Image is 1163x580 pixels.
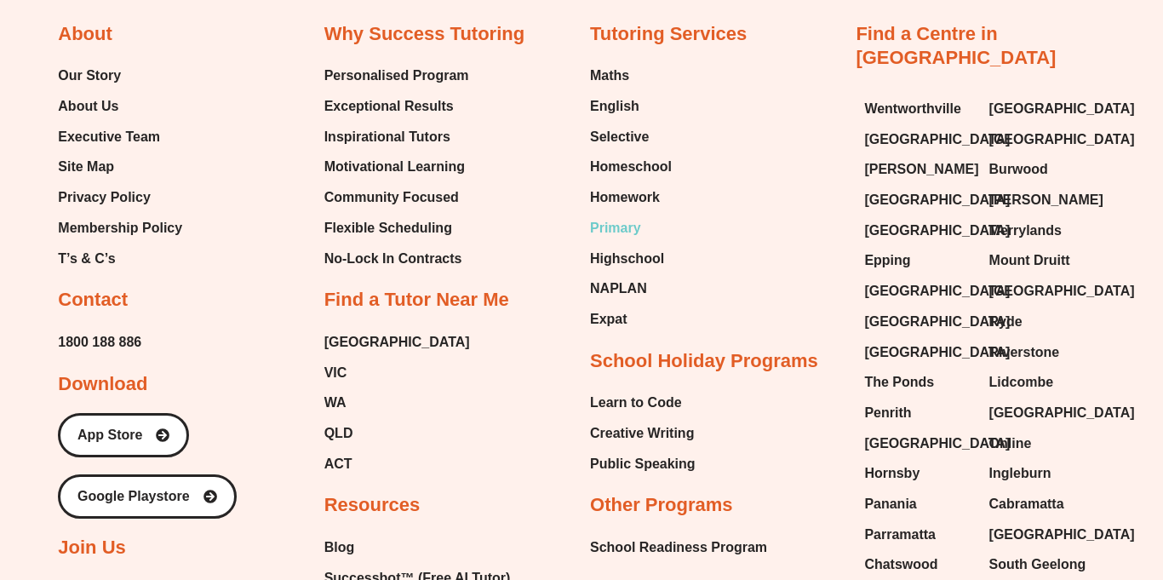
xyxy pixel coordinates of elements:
[590,390,696,416] a: Learn to Code
[989,370,1097,395] a: Lidcombe
[590,307,672,332] a: Expat
[590,276,647,301] span: NAPLAN
[590,535,767,560] a: School Readiness Program
[324,215,469,241] a: Flexible Scheduling
[590,215,641,241] span: Primary
[482,2,506,26] button: Add or edit images
[864,248,971,273] a: Epping
[324,360,347,386] span: VIC
[58,94,118,119] span: About Us
[58,246,182,272] a: T’s & C’s
[324,215,452,241] span: Flexible Scheduling
[989,187,1103,213] span: [PERSON_NAME]
[58,288,128,313] h2: Contact
[864,157,971,182] a: [PERSON_NAME]
[324,246,462,272] span: No-Lock In Contracts
[864,187,1010,213] span: [GEOGRAPHIC_DATA]
[590,493,733,518] h2: Other Programs
[989,127,1097,152] a: [GEOGRAPHIC_DATA]
[864,400,911,426] span: Penrith
[58,246,115,272] span: T’s & C’s
[864,491,916,517] span: Panania
[324,535,528,560] a: Blog
[864,248,910,273] span: Epping
[58,215,182,241] span: Membership Policy
[864,157,978,182] span: [PERSON_NAME]
[590,215,672,241] a: Primary
[864,96,961,122] span: Wentworthville
[590,154,672,180] span: Homeschool
[880,388,1163,580] iframe: Chat Widget
[864,522,971,548] a: Parramatta
[324,421,470,446] a: QLD
[324,185,459,210] span: Community Focused
[590,124,649,150] span: Selective
[864,96,971,122] a: Wentworthville
[90,552,226,562] span: 17, 28, 15, 47, 28, 65, 18, 54
[864,431,1010,457] span: [GEOGRAPHIC_DATA]
[58,22,112,47] h2: About
[989,370,1054,395] span: Lidcombe
[864,552,971,577] a: Chatswood
[864,309,1010,335] span: [GEOGRAPHIC_DATA]
[590,421,694,446] span: Creative Writing
[324,63,469,89] a: Personalised Program
[989,157,1097,182] a: Burwood
[324,535,355,560] span: Blog
[590,451,696,477] a: Public Speaking
[864,279,971,304] a: [GEOGRAPHIC_DATA]
[324,451,352,477] span: ACT
[989,248,1070,273] span: Mount Druitt
[590,63,629,89] span: Maths
[324,94,454,119] span: Exceptional Results
[324,246,469,272] a: No-Lock In Contracts
[989,279,1135,304] span: [GEOGRAPHIC_DATA]
[58,185,151,210] span: Privacy Policy
[864,431,971,457] a: [GEOGRAPHIC_DATA]
[989,96,1135,122] span: [GEOGRAPHIC_DATA]
[324,288,509,313] h2: Find a Tutor Near Me
[864,340,971,365] a: [GEOGRAPHIC_DATA]
[864,461,920,486] span: Hornsby
[864,279,1010,304] span: [GEOGRAPHIC_DATA]
[58,372,147,397] h2: Download
[590,349,818,374] h2: School Holiday Programs
[864,400,971,426] a: Penrith
[864,340,1010,365] span: [GEOGRAPHIC_DATA]
[324,154,465,180] span: Motivational Learning
[864,218,971,244] a: [GEOGRAPHIC_DATA]
[90,570,236,580] span: a) Find the range of the values.
[58,63,182,89] a: Our Story
[77,428,142,442] span: App Store
[179,2,210,26] span: of ⁨11⁩
[58,185,182,210] a: Privacy Policy
[77,490,190,503] span: Google Playstore
[324,421,353,446] span: QLD
[864,522,936,548] span: Parramatta
[590,124,672,150] a: Selective
[989,340,1097,365] a: Riverstone
[58,474,237,519] a: Google Playstore
[324,390,470,416] a: WA
[989,127,1135,152] span: [GEOGRAPHIC_DATA]
[989,218,1097,244] a: Merrylands
[590,421,696,446] a: Creative Writing
[58,330,141,355] span: 1800 188 886
[324,360,470,386] a: VIC
[253,498,364,508] span: WORKED EXAMPLE 1
[590,246,664,272] span: Highschool
[989,279,1097,304] a: [GEOGRAPHIC_DATA]
[590,22,747,47] h2: Tutoring Services
[590,390,682,416] span: Learn to Code
[324,124,469,150] a: Inspirational Tutors
[58,154,182,180] a: Site Map
[864,127,971,152] a: [GEOGRAPHIC_DATA]
[58,536,125,560] h2: Join Us
[864,309,971,335] a: [GEOGRAPHIC_DATA]
[324,451,470,477] a: ACT
[458,2,482,26] button: Draw
[324,185,469,210] a: Community Focused
[989,187,1097,213] a: [PERSON_NAME]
